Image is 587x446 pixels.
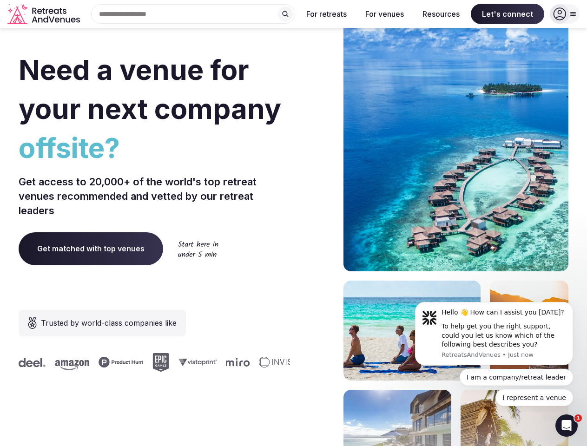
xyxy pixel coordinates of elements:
span: Let's connect [471,4,544,24]
iframe: Intercom live chat [555,414,578,437]
svg: Epic Games company logo [152,353,169,372]
img: yoga on tropical beach [343,281,481,380]
span: Trusted by world-class companies like [41,317,177,328]
img: woman sitting in back of truck with camels [490,281,568,380]
svg: Vistaprint company logo [178,358,216,366]
button: For venues [358,4,411,24]
svg: Miro company logo [225,358,249,367]
iframe: Intercom notifications message [401,294,587,412]
button: For retreats [299,4,354,24]
button: Resources [415,4,467,24]
svg: Deel company logo [18,358,45,367]
a: Get matched with top venues [19,232,163,265]
svg: Invisible company logo [258,357,310,368]
svg: Retreats and Venues company logo [7,4,82,25]
img: Start here in under 5 min [178,241,218,257]
span: offsite? [19,128,290,167]
a: Visit the homepage [7,4,82,25]
p: Get access to 20,000+ of the world's top retreat venues recommended and vetted by our retreat lea... [19,175,290,217]
span: 1 [574,414,582,422]
span: Need a venue for your next company [19,53,281,125]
